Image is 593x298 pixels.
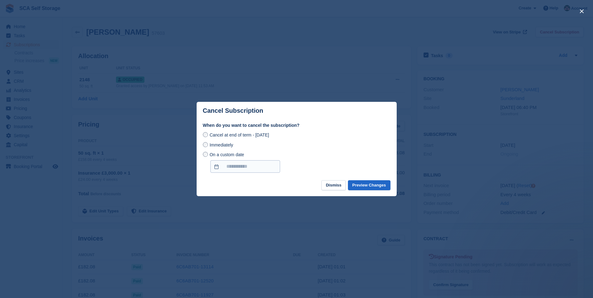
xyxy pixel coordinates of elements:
[209,152,244,157] span: On a custom date
[203,152,208,157] input: On a custom date
[203,142,208,147] input: Immediately
[577,6,587,16] button: close
[209,132,269,137] span: Cancel at end of term - [DATE]
[203,107,263,114] p: Cancel Subscription
[203,132,208,137] input: Cancel at end of term - [DATE]
[321,180,346,191] button: Dismiss
[209,142,233,147] span: Immediately
[203,122,390,129] label: When do you want to cancel the subscription?
[348,180,390,191] button: Preview Changes
[210,160,280,173] input: On a custom date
